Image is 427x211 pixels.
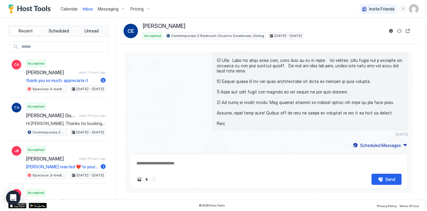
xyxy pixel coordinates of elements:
[76,86,104,92] span: [DATE] - [DATE]
[79,157,106,161] span: about 18 hours ago
[76,173,104,178] span: [DATE] - [DATE]
[352,141,408,149] button: Scheduled Messages
[26,112,77,118] span: [PERSON_NAME] Gusenleitner-[PERSON_NAME]
[19,28,33,34] span: Recent
[399,202,419,209] a: Terms Of Use
[6,191,20,205] div: Open Intercom Messenger
[32,173,66,178] span: Spacious 3-bedroom home with outdoor space
[377,202,397,209] a: Privacy Policy
[79,114,106,118] span: about 16 hours ago
[396,27,403,35] button: Sync reservation
[360,142,401,148] div: Scheduled Messages
[28,104,44,109] span: Accepted
[79,70,106,74] span: about 14 hours ago
[8,25,109,37] div: tab-group
[32,86,66,92] span: Spacious 3-bedroom home with outdoor space
[43,27,75,35] button: Scheduled
[29,203,47,208] a: Google Play Store
[26,156,77,162] span: [PERSON_NAME]
[143,176,150,183] button: Quick reply
[8,5,53,14] a: Host Tools Logo
[49,28,69,34] span: Scheduled
[14,148,19,154] span: JB
[85,28,99,34] span: Unread
[8,203,26,208] a: App Store
[26,199,94,205] span: [PERSON_NAME]
[61,6,78,11] span: Calendar
[28,147,44,152] span: Accepted
[19,42,108,52] input: Input Field
[130,6,144,12] span: Pricing
[83,6,93,12] a: Inbox
[26,121,106,126] span: Hi [PERSON_NAME], Thanks for booking our place from [DATE], [DATE] to [DATE]. I'll send you more ...
[171,33,264,38] span: Contemporary 2 Bedroom Close to Downtown, Dining
[61,6,78,12] a: Calendar
[28,61,44,66] span: Accepted
[144,33,161,38] span: Accepted
[199,203,225,207] span: © 2025 Host Tools
[136,176,143,183] button: Upload image
[274,33,302,38] span: [DATE] - [DATE]
[143,23,185,30] span: [PERSON_NAME]
[103,164,104,169] span: 1
[385,176,395,182] div: Send
[14,105,19,110] span: TG
[98,6,118,12] span: Messaging
[83,6,93,11] span: Inbox
[399,5,407,13] div: menu
[14,62,19,67] span: CG
[26,69,76,75] span: [PERSON_NAME]
[76,130,104,135] span: [DATE] - [DATE]
[26,164,98,170] span: [PERSON_NAME] reacted ❤️ to your message "Hi [PERSON_NAME], Thanks for being such a great guest a...
[369,6,395,12] span: Invite Friends
[32,130,66,135] span: Contemporary 2 Bedroom Close to Downtown, Dining
[127,27,134,35] span: CE
[399,204,419,208] span: Terms Of Use
[372,174,402,185] button: Send
[377,204,397,208] span: Privacy Policy
[396,132,408,136] span: [DATE]
[26,78,98,83] span: thank you so much. appreciate it
[10,27,42,35] button: Recent
[387,27,395,35] button: Reservation information
[409,4,419,14] div: User profile
[404,27,411,35] button: Open reservation
[28,190,44,195] span: Accepted
[76,27,107,35] button: Unread
[102,78,104,83] span: 3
